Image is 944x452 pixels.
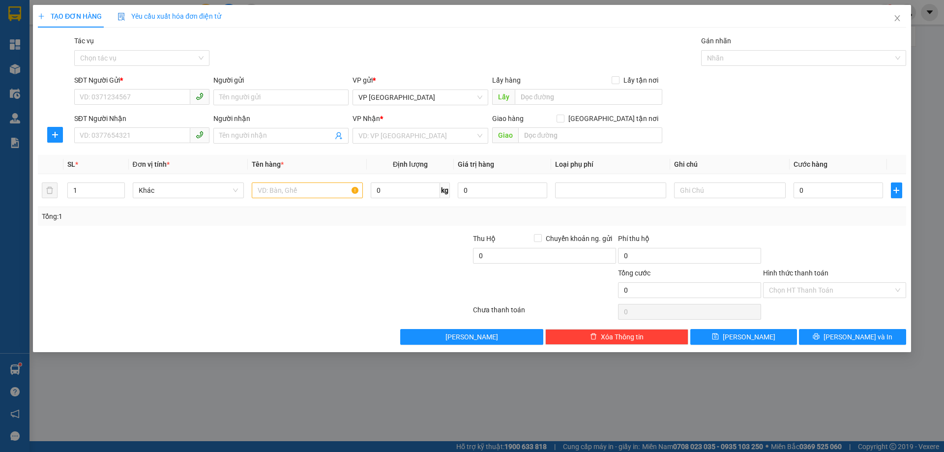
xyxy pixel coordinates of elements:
[92,36,411,49] li: Hotline: 1900252555
[68,160,76,168] span: SL
[393,160,428,168] span: Định lượng
[546,329,689,345] button: deleteXóa Thông tin
[252,160,284,168] span: Tên hàng
[139,183,238,198] span: Khác
[458,160,494,168] span: Giá trị hàng
[590,333,597,341] span: delete
[42,211,364,222] div: Tổng: 1
[47,127,63,143] button: plus
[38,12,102,20] span: TẠO ĐƠN HÀNG
[891,186,901,194] span: plus
[353,115,381,122] span: VP Nhận
[118,12,221,20] span: Yêu cầu xuất hóa đơn điện tử
[712,333,719,341] span: save
[551,155,670,174] th: Loại phụ phí
[118,13,125,21] img: icon
[446,331,499,342] span: [PERSON_NAME]
[799,329,906,345] button: printer[PERSON_NAME] và In
[618,269,650,277] span: Tổng cước
[813,333,820,341] span: printer
[252,182,363,198] input: VD: Bàn, Ghế
[542,233,616,244] span: Chuyển khoản ng. gửi
[619,75,662,86] span: Lấy tận nơi
[763,269,828,277] label: Hình thức thanh toán
[353,75,488,86] div: VP gửi
[618,233,761,248] div: Phí thu hộ
[196,131,204,139] span: phone
[42,182,58,198] button: delete
[38,13,45,20] span: plus
[440,182,450,198] span: kg
[196,92,204,100] span: phone
[690,329,797,345] button: save[PERSON_NAME]
[401,329,544,345] button: [PERSON_NAME]
[12,12,61,61] img: logo.jpg
[12,71,147,104] b: GỬI : VP [GEOGRAPHIC_DATA]
[824,331,892,342] span: [PERSON_NAME] và In
[884,5,911,32] button: Close
[473,235,496,242] span: Thu Hộ
[213,75,349,86] div: Người gửi
[74,37,94,45] label: Tác vụ
[518,127,662,143] input: Dọc đường
[601,331,644,342] span: Xóa Thông tin
[92,24,411,36] li: Cổ Đạm, xã [GEOGRAPHIC_DATA], [GEOGRAPHIC_DATA]
[458,182,547,198] input: 0
[891,182,902,198] button: plus
[472,304,617,322] div: Chưa thanh toán
[564,113,662,124] span: [GEOGRAPHIC_DATA] tận nơi
[492,115,524,122] span: Giao hàng
[492,127,518,143] span: Giao
[671,155,790,174] th: Ghi chú
[515,89,662,105] input: Dọc đường
[723,331,776,342] span: [PERSON_NAME]
[133,160,170,168] span: Đơn vị tính
[359,90,482,105] span: VP Mỹ Đình
[492,89,515,105] span: Lấy
[48,131,62,139] span: plus
[74,75,209,86] div: SĐT Người Gửi
[701,37,731,45] label: Gán nhãn
[74,113,209,124] div: SĐT Người Nhận
[893,14,901,22] span: close
[675,182,786,198] input: Ghi Chú
[213,113,349,124] div: Người nhận
[794,160,827,168] span: Cước hàng
[335,132,343,140] span: user-add
[492,76,521,84] span: Lấy hàng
